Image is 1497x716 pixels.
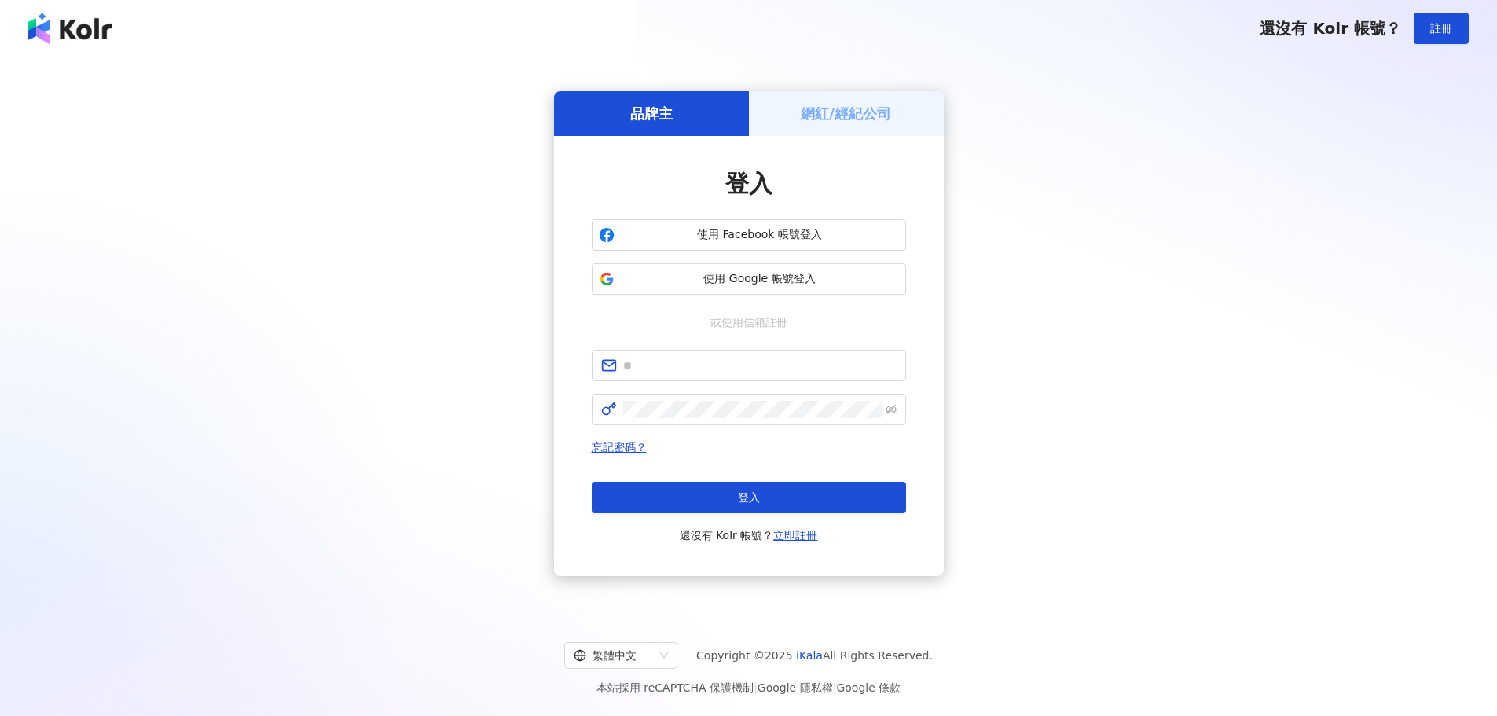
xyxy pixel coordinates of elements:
[696,646,933,665] span: Copyright © 2025 All Rights Reserved.
[621,271,899,287] span: 使用 Google 帳號登入
[592,219,906,251] button: 使用 Facebook 帳號登入
[833,681,837,694] span: |
[592,263,906,295] button: 使用 Google 帳號登入
[680,526,818,545] span: 還沒有 Kolr 帳號？
[836,681,901,694] a: Google 條款
[886,404,897,415] span: eye-invisible
[758,681,833,694] a: Google 隱私權
[1260,19,1401,38] span: 還沒有 Kolr 帳號？
[801,104,891,123] h5: 網紅/經紀公司
[574,643,654,668] div: 繁體中文
[738,491,760,504] span: 登入
[796,649,823,662] a: iKala
[1414,13,1469,44] button: 註冊
[754,681,758,694] span: |
[773,529,817,542] a: 立即註冊
[596,678,901,697] span: 本站採用 reCAPTCHA 保護機制
[592,482,906,513] button: 登入
[699,314,798,331] span: 或使用信箱註冊
[630,104,673,123] h5: 品牌主
[621,227,899,243] span: 使用 Facebook 帳號登入
[28,13,112,44] img: logo
[1430,22,1452,35] span: 註冊
[592,441,647,453] a: 忘記密碼？
[725,170,772,197] span: 登入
